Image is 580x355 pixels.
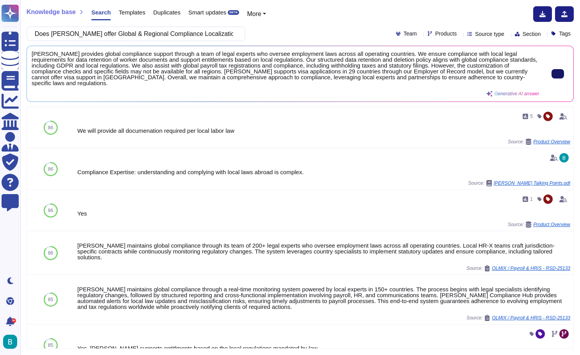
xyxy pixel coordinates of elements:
[188,9,227,15] span: Smart updates
[31,27,237,41] input: Search a question or template...
[32,51,539,86] span: [PERSON_NAME] provides global compliance support through a team of legal experts who oversee empl...
[48,343,53,348] span: 85
[48,167,53,171] span: 86
[468,180,570,186] span: Source:
[494,91,539,96] span: Generative AI answer
[228,10,239,15] div: BETA
[559,153,569,162] img: user
[404,31,417,36] span: Team
[77,345,570,351] div: Yes, [PERSON_NAME] supports entitlments based on the local regulations mandated by law.
[494,181,570,186] span: [PERSON_NAME] Talking Points.pdf
[530,114,533,119] span: 5
[533,222,570,227] span: Product Overview
[247,11,261,17] span: More
[153,9,181,15] span: Duplicates
[533,139,570,144] span: Product Overview
[77,128,570,134] div: We will provide all documenation required per local labor law
[77,286,570,310] div: [PERSON_NAME] maintains global compliance through a real-time monitoring system powered by local ...
[119,9,145,15] span: Templates
[2,333,23,350] button: user
[48,251,53,255] span: 86
[48,208,53,213] span: 86
[3,335,17,349] img: user
[523,31,541,37] span: Section
[435,31,457,36] span: Products
[91,9,111,15] span: Search
[508,139,570,145] span: Source:
[492,316,570,320] span: OLMIX / Payroll & HRIS - RSD-25133
[48,297,53,302] span: 85
[559,31,571,36] span: Tags
[77,243,570,260] div: [PERSON_NAME] maintains global compliance through its team of 200+ legal experts who oversee empl...
[11,318,16,323] div: 9+
[530,197,533,202] span: 1
[48,125,53,130] span: 86
[466,265,570,271] span: Source:
[77,169,570,175] div: Compliance Expertise: understanding and complying with local laws abroad is complex.
[508,221,570,228] span: Source:
[466,315,570,321] span: Source:
[27,9,76,15] span: Knowledge base
[77,211,570,216] div: Yes
[475,31,504,37] span: Source type
[247,9,266,19] button: More
[492,266,570,271] span: OLMIX / Payroll & HRIS - RSD-25133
